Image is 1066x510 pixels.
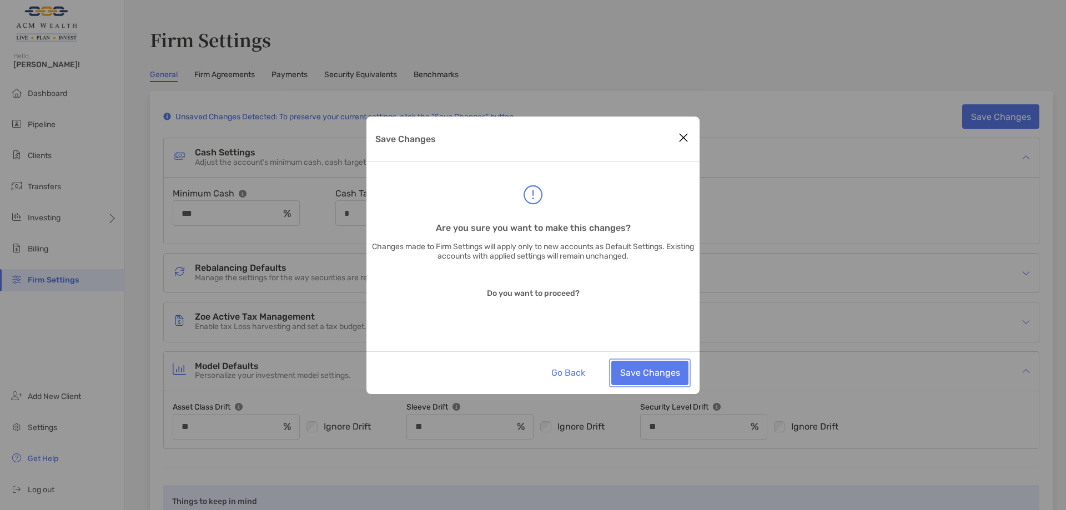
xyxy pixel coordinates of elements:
[611,361,688,385] button: Save Changes
[375,132,436,146] p: Save Changes
[369,289,697,298] p: Do you want to proceed?
[542,361,594,385] button: Go Back
[369,242,697,261] p: Changes made to Firm Settings will apply only to new accounts as Default Settings. Existing accou...
[675,130,692,147] button: Close modal
[436,223,631,233] h3: Are you sure you want to make this changes?
[366,117,700,394] div: Save Changes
